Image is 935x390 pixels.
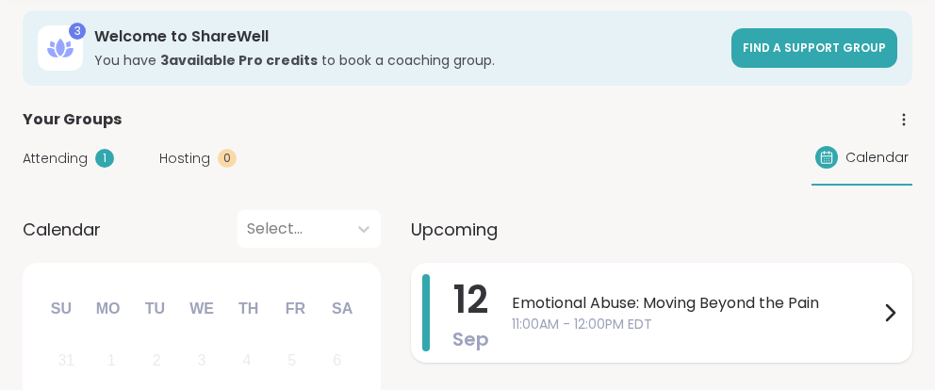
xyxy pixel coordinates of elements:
a: Find a support group [731,28,897,68]
div: 1 [95,149,114,168]
div: 31 [57,348,74,373]
h3: Welcome to ShareWell [94,26,720,47]
div: Su [41,288,82,330]
div: 1 [107,348,116,373]
div: 3 [69,23,86,40]
div: 6 [333,348,341,373]
div: Tu [134,288,175,330]
span: Find a support group [743,40,886,56]
div: 2 [153,348,161,373]
span: Emotional Abuse: Moving Beyond the Pain [512,292,878,315]
b: 3 available Pro credit s [160,51,318,70]
span: 12 [453,273,488,326]
span: Hosting [159,149,210,169]
span: Sep [452,326,489,352]
div: Mo [87,288,128,330]
span: Your Groups [23,108,122,131]
div: 3 [198,348,206,373]
h3: You have to book a coaching group. [94,51,720,70]
div: Not available Wednesday, September 3rd, 2025 [182,341,222,382]
div: Fr [274,288,316,330]
div: Not available Monday, September 1st, 2025 [91,341,132,382]
div: Not available Saturday, September 6th, 2025 [317,341,357,382]
div: Not available Sunday, August 31st, 2025 [46,341,87,382]
span: Calendar [845,148,909,168]
span: Attending [23,149,88,169]
div: 4 [242,348,251,373]
div: Not available Tuesday, September 2nd, 2025 [137,341,177,382]
span: Upcoming [411,217,498,242]
div: Not available Friday, September 5th, 2025 [271,341,312,382]
div: Sa [321,288,363,330]
span: Calendar [23,217,101,242]
div: 5 [287,348,296,373]
div: 0 [218,149,237,168]
div: Th [228,288,270,330]
div: We [181,288,222,330]
span: 11:00AM - 12:00PM EDT [512,315,878,334]
div: Not available Thursday, September 4th, 2025 [227,341,268,382]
